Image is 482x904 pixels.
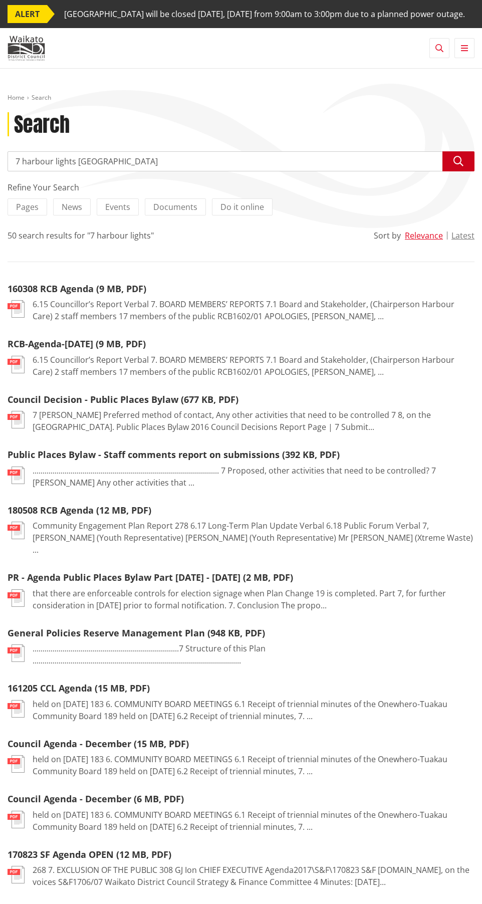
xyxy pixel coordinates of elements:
a: General Policies Reserve Management Plan (948 KB, PDF) [8,627,265,639]
p: that there are enforceable controls for election signage when Plan Change 19 is completed. Part 7... [33,587,474,611]
img: document-pdf.svg [8,811,25,828]
input: Search input [8,151,474,171]
span: Do it online [220,201,264,212]
p: held on [DATE] 183 6. COMMUNITY BOARD MEETINGS 6.1 Receipt of triennial minutes of the Onewhero-T... [33,809,474,833]
p: .........................................................................7 Structure of this Plan... [33,642,474,666]
p: 268 7. EXCLUSION OF THE PUBLIC 308 GJ Ion CHIEF EXECUTIVE Agenda2017\S&F\170823 S&F [DOMAIN_NAME]... [33,864,474,888]
a: Council Agenda - December (15 MB, PDF) [8,738,189,750]
a: PR - Agenda Public Places Bylaw Part [DATE] - [DATE] (2 MB, PDF) [8,571,293,583]
p: 6.15 Councillor’s Report Verbal 7. BOARD MEMBERS’ REPORTS 7.1 Board and Stakeholder, (Chairperson... [33,354,474,378]
img: document-pdf.svg [8,644,25,662]
img: document-pdf.svg [8,755,25,773]
span: ALERT [8,5,47,23]
a: 170823 SF Agenda OPEN (12 MB, PDF) [8,848,171,860]
span: Search [32,93,51,102]
img: document-pdf.svg [8,300,25,318]
a: 161205 CCL Agenda (15 MB, PDF) [8,682,150,694]
iframe: Messenger Launcher [436,862,472,898]
div: Sort by [374,230,401,242]
img: Waikato District Council - Te Kaunihera aa Takiwaa o Waikato [8,36,45,61]
img: document-pdf.svg [8,467,25,484]
img: document-pdf.svg [8,589,25,607]
p: Community Engagement Plan Report 278 6.17 Long-Term Plan Update Verbal 6.18 Public Forum Verbal 7... [33,520,474,556]
a: Public Places Bylaw - Staff comments report on submissions (392 KB, PDF) [8,448,340,461]
img: document-pdf.svg [8,700,25,718]
p: held on [DATE] 183 6. COMMUNITY BOARD MEETINGS 6.1 Receipt of triennial minutes of the Onewhero-T... [33,753,474,777]
a: Council Decision - Public Places Bylaw (677 KB, PDF) [8,393,238,405]
div: 50 search results for "7 harbour lights" [8,230,154,242]
nav: breadcrumb [8,94,474,102]
span: Events [105,201,130,212]
a: 160308 RCB Agenda (9 MB, PDF) [8,283,146,295]
img: document-pdf.svg [8,356,25,373]
h1: Search [14,112,70,136]
p: ............................................................................................. 7 P... [33,465,474,489]
div: Refine Your Search [8,181,474,193]
img: document-pdf.svg [8,522,25,539]
span: [GEOGRAPHIC_DATA] will be closed [DATE], [DATE] from 9:00am to 3:00pm due to a planned power outage. [64,5,465,23]
button: Relevance [405,231,443,240]
button: Latest [451,231,474,240]
span: Pages [16,201,39,212]
p: 7 [PERSON_NAME] Preferred method of contact, Any other activities that need to be controlled 7 8,... [33,409,474,433]
a: Home [8,93,25,102]
a: 180508 RCB Agenda (12 MB, PDF) [8,504,151,516]
a: Council Agenda - December (6 MB, PDF) [8,793,184,805]
a: RCB-Agenda-[DATE] (9 MB, PDF) [8,338,146,350]
span: News [62,201,82,212]
p: held on [DATE] 183 6. COMMUNITY BOARD MEETINGS 6.1 Receipt of triennial minutes of the Onewhero-T... [33,698,474,722]
p: 6.15 Councillor’s Report Verbal 7. BOARD MEMBERS’ REPORTS 7.1 Board and Stakeholder, (Chairperson... [33,298,474,322]
img: document-pdf.svg [8,411,25,428]
span: Documents [153,201,197,212]
img: document-pdf.svg [8,866,25,883]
